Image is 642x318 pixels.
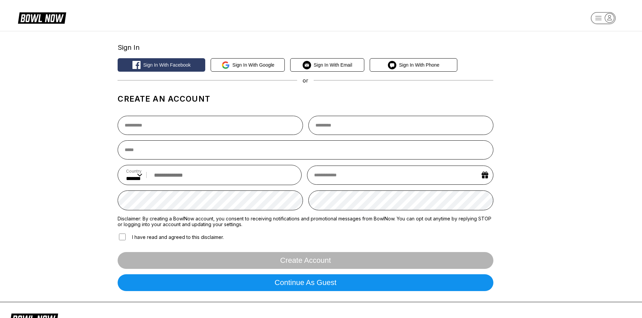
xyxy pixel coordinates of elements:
[143,62,191,68] span: Sign in with Facebook
[118,233,224,241] label: I have read and agreed to this disclaimer.
[290,58,364,72] button: Sign in with Email
[118,274,493,291] button: Continue as guest
[118,77,493,84] div: or
[314,62,352,68] span: Sign in with Email
[233,62,275,68] span: Sign in with Google
[399,62,439,68] span: Sign in with Phone
[370,58,457,72] button: Sign in with Phone
[118,216,493,227] label: Disclaimer: By creating a BowlNow account, you consent to receiving notifications and promotional...
[118,58,205,72] button: Sign in with Facebook
[118,94,493,104] h1: Create an account
[119,234,126,240] input: I have read and agreed to this disclaimer.
[126,169,142,174] label: Country
[211,58,285,72] button: Sign in with Google
[118,43,493,51] div: Sign In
